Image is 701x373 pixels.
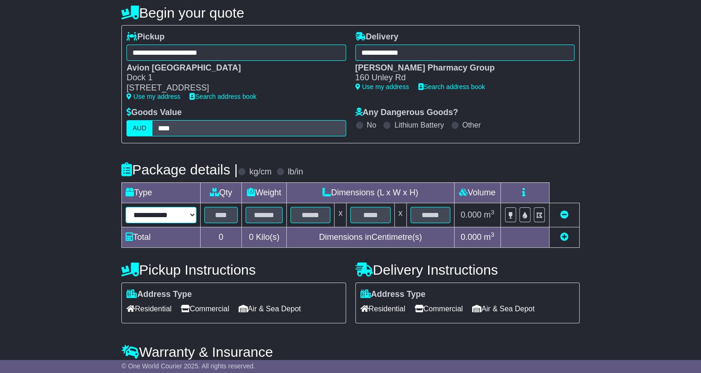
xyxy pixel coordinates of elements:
[288,167,303,177] label: lb/in
[201,227,242,247] td: 0
[242,182,287,203] td: Weight
[201,182,242,203] td: Qty
[121,362,255,370] span: © One World Courier 2025. All rights reserved.
[394,121,444,129] label: Lithium Battery
[484,210,494,219] span: m
[126,108,182,118] label: Goods Value
[560,232,568,242] a: Add new item
[239,302,301,316] span: Air & Sea Depot
[181,302,229,316] span: Commercial
[249,232,253,242] span: 0
[126,83,336,93] div: [STREET_ADDRESS]
[472,302,535,316] span: Air & Sea Depot
[355,32,398,42] label: Delivery
[355,262,580,277] h4: Delivery Instructions
[484,232,494,242] span: m
[355,83,409,90] a: Use my address
[126,302,171,316] span: Residential
[126,73,336,83] div: Dock 1
[360,302,405,316] span: Residential
[367,121,376,129] label: No
[126,93,180,100] a: Use my address
[461,210,481,219] span: 0.000
[415,302,463,316] span: Commercial
[126,63,336,73] div: Avion [GEOGRAPHIC_DATA]
[394,203,406,227] td: x
[491,209,494,216] sup: 3
[335,203,347,227] td: x
[121,344,580,360] h4: Warranty & Insurance
[454,182,500,203] td: Volume
[355,63,565,73] div: [PERSON_NAME] Pharmacy Group
[560,210,568,219] a: Remove this item
[461,232,481,242] span: 0.000
[121,262,346,277] h4: Pickup Instructions
[121,162,238,177] h4: Package details |
[122,227,201,247] td: Total
[355,108,458,118] label: Any Dangerous Goods?
[287,182,455,203] td: Dimensions (L x W x H)
[242,227,287,247] td: Kilo(s)
[287,227,455,247] td: Dimensions in Centimetre(s)
[355,73,565,83] div: 160 Unley Rd
[126,32,164,42] label: Pickup
[249,167,272,177] label: kg/cm
[491,231,494,238] sup: 3
[122,182,201,203] td: Type
[418,83,485,90] a: Search address book
[360,289,426,300] label: Address Type
[462,121,481,129] label: Other
[189,93,256,100] a: Search address book
[121,5,580,20] h4: Begin your quote
[126,289,192,300] label: Address Type
[126,120,152,136] label: AUD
